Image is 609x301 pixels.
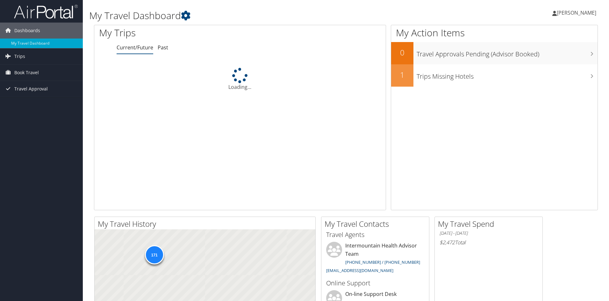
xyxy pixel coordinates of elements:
a: [PHONE_NUMBER] / [PHONE_NUMBER] [345,259,420,265]
h1: My Travel Dashboard [89,9,432,22]
h6: Total [440,239,538,246]
span: Book Travel [14,65,39,81]
h3: Travel Approvals Pending (Advisor Booked) [417,47,598,59]
h3: Travel Agents [326,230,424,239]
a: [EMAIL_ADDRESS][DOMAIN_NAME] [326,268,393,273]
h2: 0 [391,47,413,58]
span: Trips [14,48,25,64]
h1: My Action Items [391,26,598,39]
h2: My Travel Contacts [325,219,429,229]
h1: My Trips [99,26,260,39]
span: [PERSON_NAME] [557,9,596,16]
a: 0Travel Approvals Pending (Advisor Booked) [391,42,598,64]
h2: 1 [391,69,413,80]
h2: My Travel Spend [438,219,542,229]
span: Travel Approval [14,81,48,97]
li: Intermountain Health Advisor Team [323,242,427,276]
img: airportal-logo.png [14,4,78,19]
div: 171 [145,245,164,264]
a: [PERSON_NAME] [552,3,603,22]
h3: Trips Missing Hotels [417,69,598,81]
span: $2,472 [440,239,455,246]
h2: My Travel History [98,219,315,229]
h3: Online Support [326,279,424,288]
a: Current/Future [117,44,153,51]
span: Dashboards [14,23,40,39]
h6: [DATE] - [DATE] [440,230,538,236]
a: 1Trips Missing Hotels [391,64,598,87]
a: Past [158,44,168,51]
div: Loading... [94,68,386,91]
